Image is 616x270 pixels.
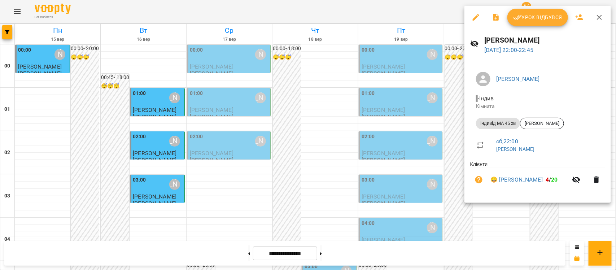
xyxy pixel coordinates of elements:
[490,175,543,184] a: 😀 [PERSON_NAME]
[496,146,535,152] a: [PERSON_NAME]
[496,138,518,145] a: сб , 22:00
[520,118,564,129] div: [PERSON_NAME]
[470,171,488,188] button: Візит ще не сплачено. Додати оплату?
[551,176,558,183] span: 20
[546,176,558,183] b: /
[470,161,605,194] ul: Клієнти
[513,13,562,22] span: Урок відбувся
[507,9,568,26] button: Урок відбувся
[476,120,520,127] span: індивід МА 45 хв
[546,176,549,183] span: 4
[496,75,540,82] a: [PERSON_NAME]
[485,47,534,53] a: [DATE] 22:00-22:45
[476,95,495,102] span: - Індив
[520,120,564,127] span: [PERSON_NAME]
[485,35,605,46] h6: [PERSON_NAME]
[476,103,599,110] p: Кімната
